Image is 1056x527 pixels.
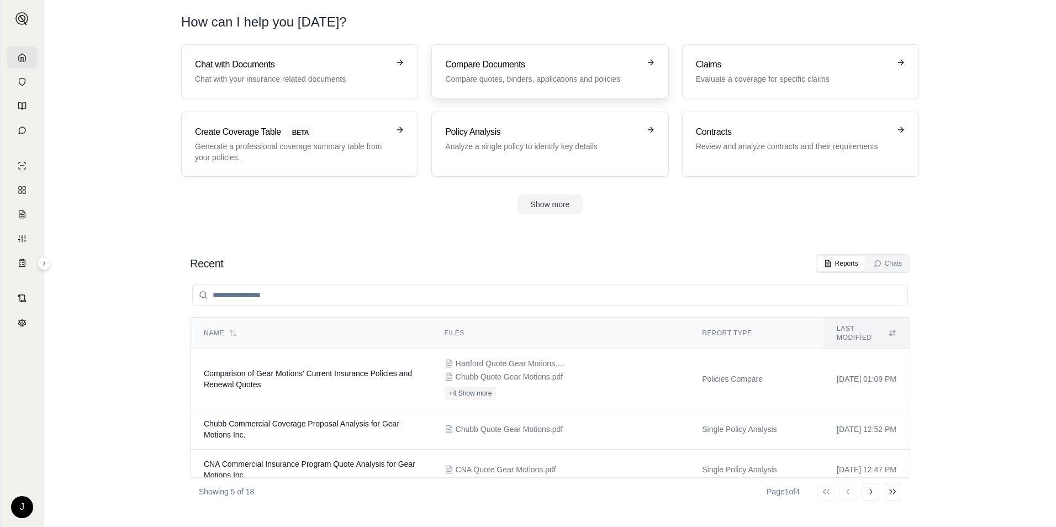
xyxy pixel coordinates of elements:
[682,44,919,98] a: ClaimsEvaluate a coverage for specific claims
[445,73,639,85] p: Compare quotes, binders, applications and policies
[11,496,33,518] div: J
[199,486,254,497] p: Showing 5 of 18
[689,318,823,349] th: Report Type
[696,58,890,71] h3: Claims
[204,329,418,338] div: Name
[38,257,51,270] button: Expand sidebar
[181,13,919,31] h1: How can I help you [DATE]?
[204,419,399,439] span: Chubb Commercial Coverage Proposal Analysis for Gear Motions Inc.
[696,125,890,139] h3: Contracts
[456,464,556,475] span: CNA Quote Gear Motions.pdf
[824,259,858,268] div: Reports
[204,369,412,389] span: Comparison of Gear Motions' Current Insurance Policies and Renewal Quotes
[518,194,583,214] button: Show more
[195,125,389,139] h3: Create Coverage Table
[181,44,418,98] a: Chat with DocumentsChat with your insurance related documents
[7,71,37,93] a: Documents Vault
[456,358,566,369] span: Hartford Quote Gear Motions.pdf
[7,155,37,177] a: Single Policy
[696,141,890,152] p: Review and analyze contracts and their requirements
[286,127,315,139] span: BETA
[431,44,668,98] a: Compare DocumentsCompare quotes, binders, applications and policies
[7,312,37,334] a: Legal Search Engine
[7,46,37,68] a: Home
[445,125,639,139] h3: Policy Analysis
[195,141,389,163] p: Generate a professional coverage summary table from your policies.
[7,119,37,141] a: Chat
[867,256,909,271] button: Chats
[767,486,800,497] div: Page 1 of 4
[204,460,415,479] span: CNA Commercial Insurance Program Quote Analysis for Gear Motions Inc.
[823,349,910,409] td: [DATE] 01:09 PM
[689,450,823,490] td: Single Policy Analysis
[181,112,418,177] a: Create Coverage TableBETAGenerate a professional coverage summary table from your policies.
[7,228,37,250] a: Custom Report
[445,141,639,152] p: Analyze a single policy to identify key details
[689,349,823,409] td: Policies Compare
[445,387,497,400] button: +4 Show more
[7,203,37,225] a: Claim Coverage
[190,256,223,271] h2: Recent
[874,259,902,268] div: Chats
[817,256,865,271] button: Reports
[15,12,29,25] img: Expand sidebar
[823,409,910,450] td: [DATE] 12:52 PM
[7,179,37,201] a: Policy Comparisons
[456,424,563,435] span: Chubb Quote Gear Motions.pdf
[7,287,37,309] a: Contract Analysis
[431,112,668,177] a: Policy AnalysisAnalyze a single policy to identify key details
[837,324,896,342] div: Last modified
[456,371,563,382] span: Chubb Quote Gear Motions.pdf
[696,73,890,85] p: Evaluate a coverage for specific claims
[195,58,389,71] h3: Chat with Documents
[11,8,33,30] button: Expand sidebar
[682,112,919,177] a: ContractsReview and analyze contracts and their requirements
[7,95,37,117] a: Prompt Library
[431,318,689,349] th: Files
[7,252,37,274] a: Coverage Table
[823,450,910,490] td: [DATE] 12:47 PM
[195,73,389,85] p: Chat with your insurance related documents
[689,409,823,450] td: Single Policy Analysis
[445,58,639,71] h3: Compare Documents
